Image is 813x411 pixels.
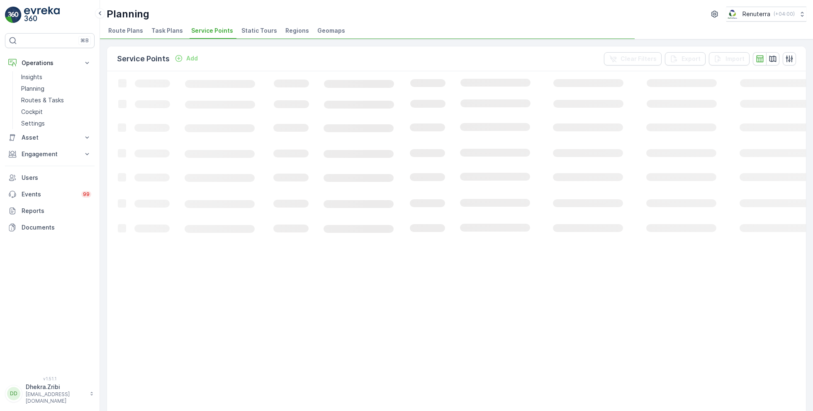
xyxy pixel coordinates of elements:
p: Cockpit [21,108,43,116]
p: Clear Filters [621,55,657,63]
img: logo_light-DOdMpM7g.png [24,7,60,23]
a: Cockpit [18,106,95,118]
img: logo [5,7,22,23]
a: Events99 [5,186,95,203]
p: Documents [22,223,91,232]
p: Renuterra [742,10,770,18]
button: Engagement [5,146,95,162]
img: Screenshot_2024-07-26_at_13.33.01.png [726,10,739,19]
button: Clear Filters [604,52,662,65]
button: Export [665,52,706,65]
span: v 1.51.1 [5,376,95,381]
p: 99 [83,191,90,198]
p: ⌘B [80,37,89,44]
span: Task Plans [151,27,183,35]
p: Reports [22,207,91,215]
span: Static Tours [241,27,277,35]
a: Settings [18,118,95,129]
button: Renuterra(+04:00) [726,7,806,22]
p: Operations [22,59,78,67]
p: Asset [22,133,78,142]
div: DD [7,387,20,400]
p: Dhekra.Zribi [26,383,85,391]
button: Add [171,53,201,63]
p: Export [682,55,701,63]
p: Engagement [22,150,78,158]
p: Users [22,174,91,182]
p: Planning [21,85,44,93]
a: Insights [18,71,95,83]
button: DDDhekra.Zribi[EMAIL_ADDRESS][DOMAIN_NAME] [5,383,95,404]
p: Planning [107,7,149,21]
p: ( +04:00 ) [774,11,795,17]
button: Import [709,52,750,65]
a: Reports [5,203,95,219]
p: Insights [21,73,42,81]
span: Geomaps [317,27,345,35]
p: Add [186,54,198,63]
p: Routes & Tasks [21,96,64,104]
p: Events [22,190,76,198]
a: Documents [5,219,95,236]
span: Regions [285,27,309,35]
span: Service Points [191,27,233,35]
span: Route Plans [108,27,143,35]
a: Planning [18,83,95,94]
p: [EMAIL_ADDRESS][DOMAIN_NAME] [26,391,85,404]
p: Settings [21,119,45,128]
a: Routes & Tasks [18,94,95,106]
p: Import [725,55,745,63]
button: Asset [5,129,95,146]
p: Service Points [117,53,170,65]
button: Operations [5,55,95,71]
a: Users [5,169,95,186]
